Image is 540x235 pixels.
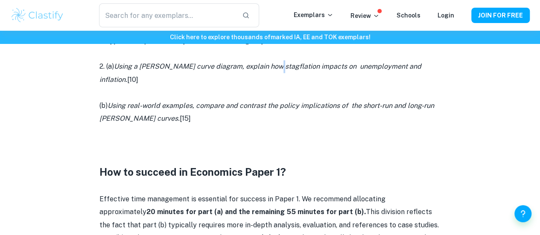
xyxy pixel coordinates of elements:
input: Search for any exemplars... [99,3,236,27]
h6: Click here to explore thousands of marked IA, EE and TOK exemplars ! [2,32,538,42]
p: 2. (a) [10] [99,60,441,86]
button: Help and Feedback [514,205,531,222]
img: Clastify logo [10,7,64,24]
p: (b) [15] [99,99,441,125]
button: JOIN FOR FREE [471,8,530,23]
i: Using real-world examples, compare and contrast the policy implications of the short-run and long... [99,102,434,122]
strong: 20 minutes for part (a) and the remaining 55 minutes for part (b). [146,207,366,215]
p: Review [350,11,379,20]
a: Login [438,12,454,19]
h3: How to succeed in Economics Paper 1? [99,164,441,179]
a: Schools [397,12,420,19]
p: Exemplars [294,10,333,20]
i: Using a [PERSON_NAME] curve diagram, explain how stagflation impacts on unemployment and inflation. [99,62,421,83]
strong: A typical HL question may look the following way: [99,37,266,45]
